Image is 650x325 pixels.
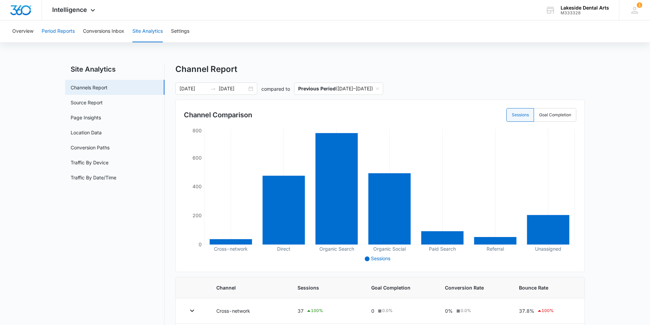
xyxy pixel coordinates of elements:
label: Goal Completion [534,108,576,122]
span: Conversion Rate [445,284,502,291]
button: Toggle Row Expanded [187,305,198,316]
p: Previous Period [298,86,336,91]
tspan: 600 [192,155,202,161]
span: 1 [637,2,642,8]
p: compared to [261,85,290,92]
div: notifications count [637,2,642,8]
a: Conversion Paths [71,144,110,151]
h2: Site Analytics [65,64,164,74]
span: ( [DATE] – [DATE] ) [298,83,379,94]
button: Site Analytics [132,20,163,42]
span: to [211,86,216,91]
input: End date [219,85,247,92]
tspan: 200 [192,212,202,218]
tspan: 0 [199,241,202,247]
tspan: Unassigned [535,246,561,252]
a: Traffic By Device [71,159,109,166]
a: Page Insights [71,114,101,121]
tspan: Paid Search [429,246,456,252]
a: Source Report [71,99,103,106]
span: Sessions [371,255,390,261]
a: Channels Report [71,84,107,91]
span: Bounce Rate [519,284,574,291]
span: Intelligence [52,6,87,13]
td: Cross-network [208,298,289,324]
tspan: Direct [277,246,290,252]
div: 0.0 % [455,308,471,314]
tspan: Referral [487,246,504,252]
div: 100 % [537,307,554,315]
span: Sessions [298,284,355,291]
tspan: 800 [192,128,202,133]
a: Location Data [71,129,102,136]
tspan: 400 [192,183,202,189]
label: Sessions [506,108,534,122]
div: account id [561,11,609,15]
span: Goal Completion [371,284,429,291]
button: Settings [171,20,189,42]
button: Conversions Inbox [83,20,124,42]
span: Channel [216,284,281,291]
div: account name [561,5,609,11]
a: Traffic By Date/Time [71,174,116,181]
h1: Channel Report [175,64,237,74]
div: 100 % [306,307,323,315]
div: 0 [371,307,429,314]
tspan: Organic Social [373,246,406,252]
div: 37.8% [519,307,574,315]
h3: Channel Comparison [184,110,252,120]
div: 0% [445,307,502,314]
tspan: Organic Search [319,246,354,252]
div: 37 [298,307,355,315]
div: 0.0 % [377,308,393,314]
span: swap-right [211,86,216,91]
tspan: Cross-network [214,246,248,252]
button: Overview [12,20,33,42]
button: Period Reports [42,20,75,42]
input: Start date [179,85,208,92]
